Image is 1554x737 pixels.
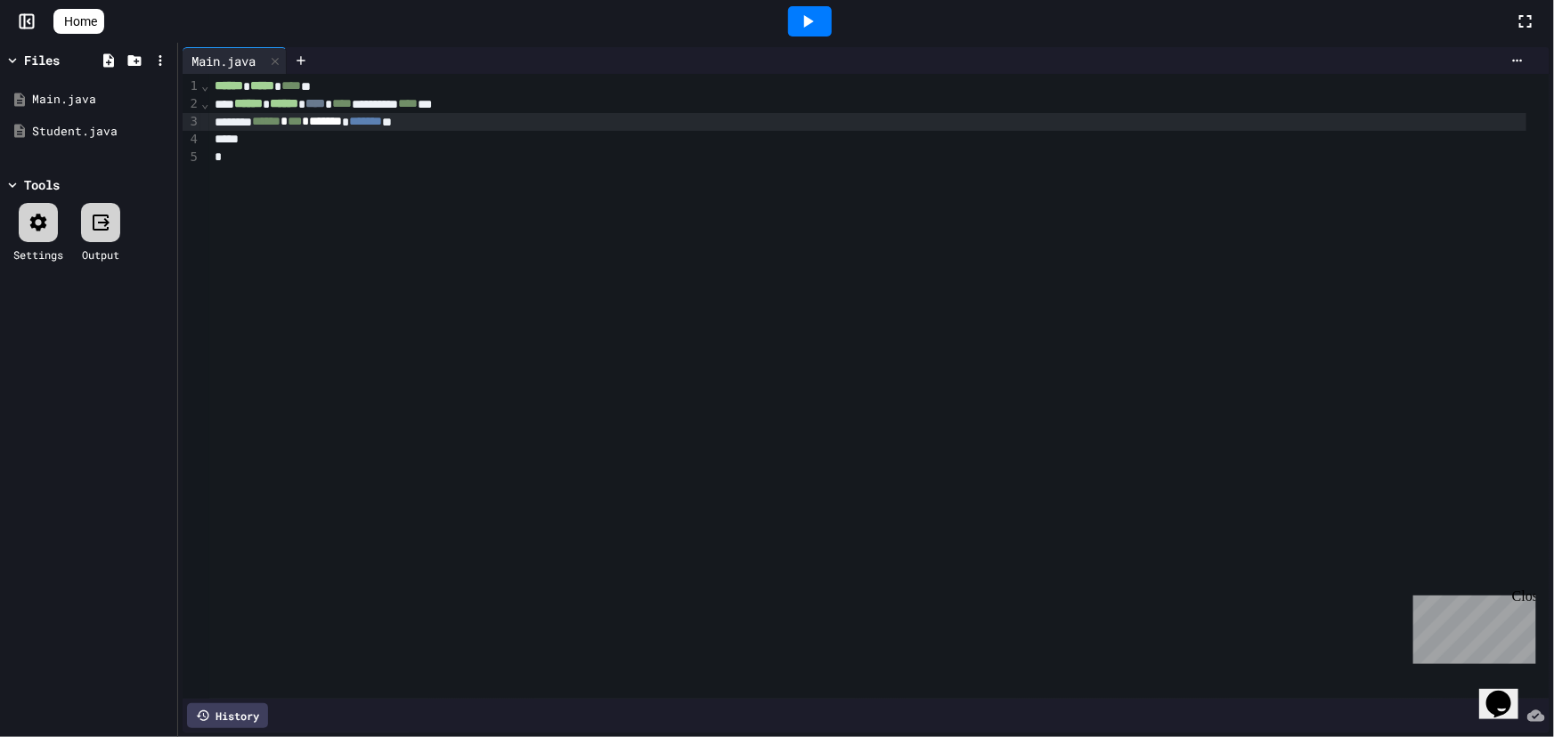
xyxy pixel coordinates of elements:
[13,247,63,263] div: Settings
[1406,588,1536,664] iframe: chat widget
[200,78,209,93] span: Fold line
[82,247,119,263] div: Output
[183,52,264,70] div: Main.java
[183,113,200,131] div: 3
[1479,666,1536,719] iframe: chat widget
[64,12,97,30] span: Home
[32,91,171,109] div: Main.java
[183,47,287,74] div: Main.java
[183,95,200,113] div: 2
[7,7,123,113] div: Chat with us now!Close
[183,131,200,149] div: 4
[200,96,209,110] span: Fold line
[53,9,104,34] a: Home
[24,175,60,194] div: Tools
[187,703,268,728] div: History
[24,51,60,69] div: Files
[32,123,171,141] div: Student.java
[183,149,200,166] div: 5
[183,77,200,95] div: 1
